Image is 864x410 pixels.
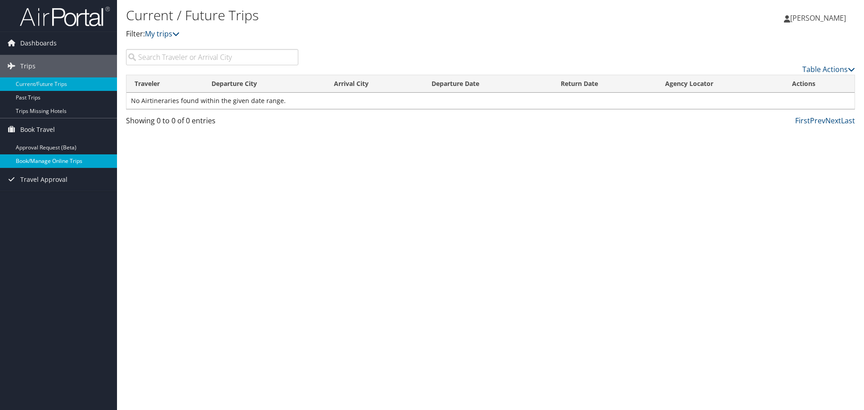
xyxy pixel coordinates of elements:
span: Book Travel [20,118,55,141]
span: [PERSON_NAME] [790,13,846,23]
td: No Airtineraries found within the given date range. [126,93,855,109]
img: airportal-logo.png [20,6,110,27]
a: First [795,116,810,126]
a: [PERSON_NAME] [784,5,855,32]
th: Traveler: activate to sort column ascending [126,75,203,93]
a: Last [841,116,855,126]
div: Showing 0 to 0 of 0 entries [126,115,298,131]
th: Agency Locator: activate to sort column ascending [657,75,784,93]
a: Table Actions [802,64,855,74]
p: Filter: [126,28,612,40]
input: Search Traveler or Arrival City [126,49,298,65]
span: Trips [20,55,36,77]
a: My trips [145,29,180,39]
th: Return Date: activate to sort column ascending [553,75,657,93]
th: Departure City: activate to sort column ascending [203,75,326,93]
span: Travel Approval [20,168,67,191]
th: Actions [784,75,855,93]
th: Departure Date: activate to sort column descending [423,75,553,93]
a: Prev [810,116,825,126]
span: Dashboards [20,32,57,54]
a: Next [825,116,841,126]
h1: Current / Future Trips [126,6,612,25]
th: Arrival City: activate to sort column ascending [326,75,423,93]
